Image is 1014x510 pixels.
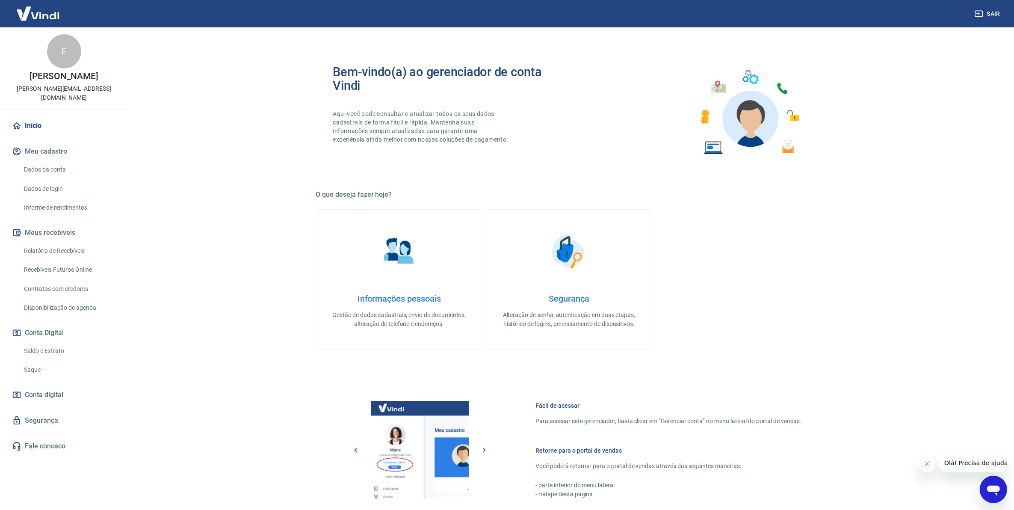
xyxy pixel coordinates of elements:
[21,280,118,298] a: Contratos com credores
[536,417,802,426] p: Para acessar este gerenciador, basta clicar em “Gerenciar conta” no menu lateral do portal de ven...
[378,230,420,273] img: Informações pessoais
[486,209,652,350] a: SegurançaSegurançaAlteração de senha, autenticação em duas etapas, histórico de logins, gerenciam...
[5,6,72,13] span: Olá! Precisa de ajuda?
[980,476,1007,503] iframe: Botão para abrir a janela de mensagens
[536,446,802,455] h6: Retorne para o portal de vendas
[21,161,118,178] a: Dados da conta
[25,389,63,401] span: Conta digital
[10,437,118,456] a: Fale conosco
[316,190,822,199] h5: O que deseja fazer hoje?
[500,311,638,329] p: Alteração de senha, autenticação em duas etapas, histórico de logins, gerenciamento de dispositivos.
[10,323,118,342] button: Conta Digital
[939,454,1007,472] iframe: Mensagem da empresa
[30,72,98,81] p: [PERSON_NAME]
[536,490,802,499] p: - rodapé desta página
[10,385,118,404] a: Conta digital
[21,299,118,317] a: Disponibilização de agenda
[47,34,81,68] div: E
[333,65,569,92] h2: Bem-vindo(a) ao gerenciador de conta Vindi
[330,311,468,329] p: Gestão de dados cadastrais, envio de documentos, alteração de telefone e endereços.
[21,342,118,360] a: Saldo e Extrato
[21,261,118,279] a: Recebíveis Futuros Online
[693,65,805,160] img: Imagem de um avatar masculino com diversos icones exemplificando as funcionalidades do gerenciado...
[10,223,118,242] button: Meus recebíveis
[10,116,118,135] a: Início
[21,180,118,198] a: Dados de login
[330,294,468,304] h4: Informações pessoais
[316,209,482,350] a: Informações pessoaisInformações pessoaisGestão de dados cadastrais, envio de documentos, alteraçã...
[333,110,510,144] p: Aqui você pode consultar e atualizar todos os seus dados cadastrais de forma fácil e rápida. Mant...
[21,361,118,379] a: Saque
[536,481,802,490] p: - parte inferior do menu lateral
[7,84,121,102] p: [PERSON_NAME][EMAIL_ADDRESS][DOMAIN_NAME]
[10,0,66,27] img: Vindi
[547,230,590,273] img: Segurança
[500,294,638,304] h4: Segurança
[10,411,118,430] a: Segurança
[536,462,802,471] p: Você poderá retornar para o portal de vendas através das seguintes maneiras:
[371,401,469,499] img: Imagem da dashboard mostrando o botão de gerenciar conta na sidebar no lado esquerdo
[21,199,118,216] a: Informe de rendimentos
[919,455,936,472] iframe: Fechar mensagem
[10,142,118,161] button: Meu cadastro
[21,242,118,260] a: Relatório de Recebíveis
[973,6,1004,22] button: Sair
[536,401,802,410] h6: Fácil de acessar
